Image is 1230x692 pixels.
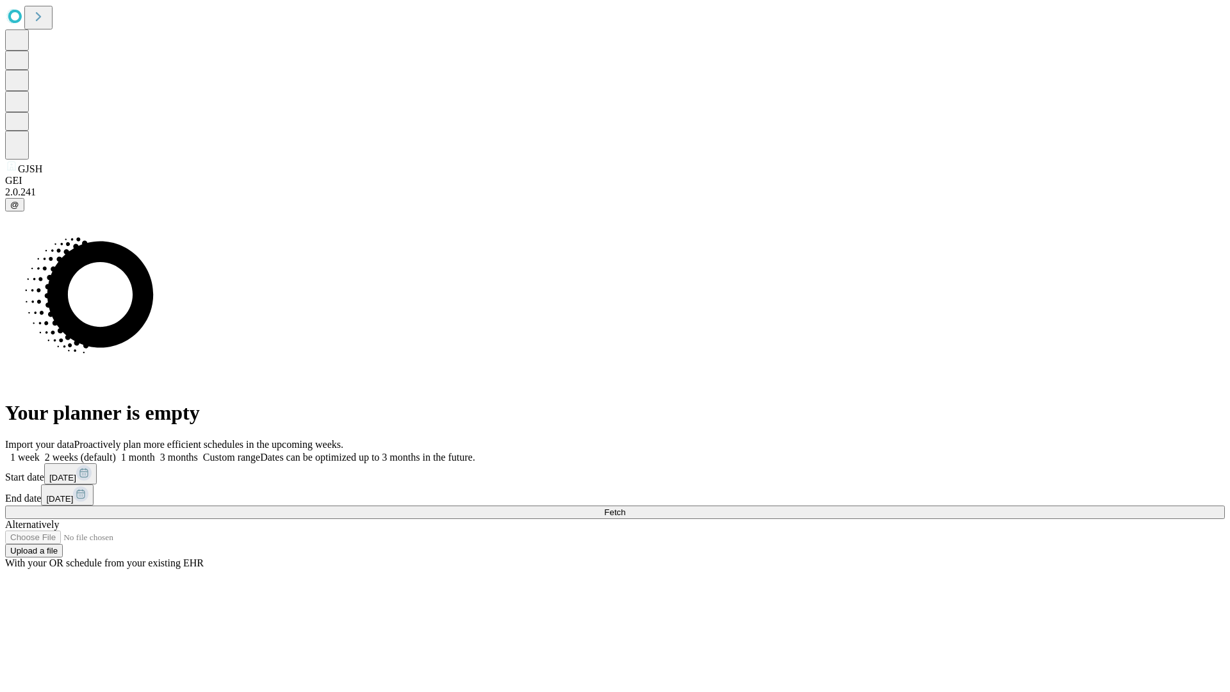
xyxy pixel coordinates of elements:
span: @ [10,200,19,210]
div: End date [5,484,1225,506]
button: Fetch [5,506,1225,519]
span: 1 month [121,452,155,463]
span: Fetch [604,507,625,517]
button: @ [5,198,24,211]
button: [DATE] [44,463,97,484]
span: Dates can be optimized up to 3 months in the future. [260,452,475,463]
span: 2 weeks (default) [45,452,116,463]
span: Proactively plan more efficient schedules in the upcoming weeks. [74,439,343,450]
span: [DATE] [46,494,73,504]
span: Import your data [5,439,74,450]
span: 1 week [10,452,40,463]
span: GJSH [18,163,42,174]
h1: Your planner is empty [5,401,1225,425]
span: Alternatively [5,519,59,530]
span: [DATE] [49,473,76,482]
span: 3 months [160,452,198,463]
div: Start date [5,463,1225,484]
div: 2.0.241 [5,186,1225,198]
span: With your OR schedule from your existing EHR [5,557,204,568]
button: Upload a file [5,544,63,557]
span: Custom range [203,452,260,463]
button: [DATE] [41,484,94,506]
div: GEI [5,175,1225,186]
